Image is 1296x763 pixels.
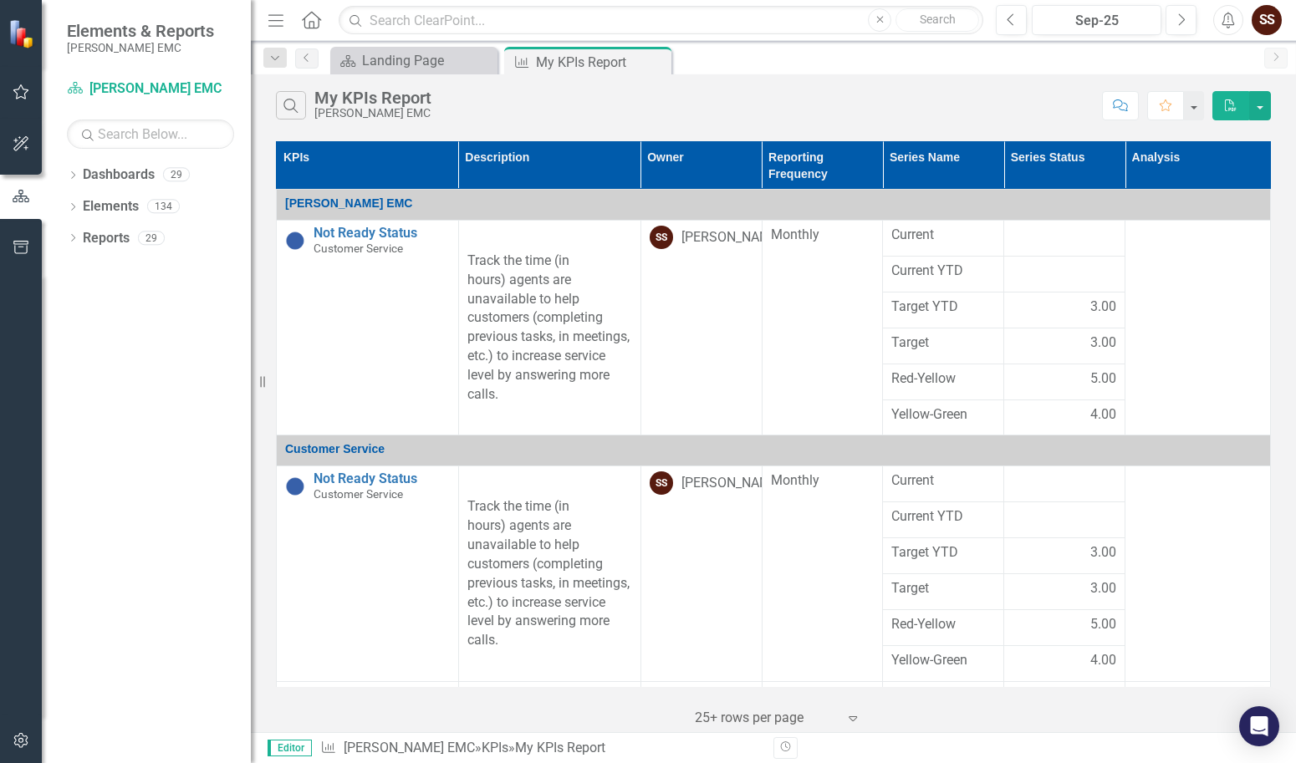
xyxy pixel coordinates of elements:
div: SS [650,226,673,249]
span: 3.00 [1090,333,1116,353]
td: Double-Click to Edit [1125,466,1271,681]
td: Double-Click to Edit [1004,328,1125,364]
div: [PERSON_NAME] [681,228,782,247]
td: Double-Click to Edit [883,221,1004,257]
td: Double-Click to Edit [883,645,1004,681]
td: Double-Click to Edit [883,610,1004,646]
p: Track the time (in hours) agents are unavailable to help customers (completing previous tasks, in... [467,494,632,654]
div: My KPIs Report [314,89,431,107]
td: Double-Click to Edit [883,399,1004,435]
span: Current [891,226,995,245]
span: Yellow-Green [891,405,995,425]
td: Double-Click to Edit [640,221,762,435]
td: Double-Click to Edit Right Click for Context Menu [277,466,459,681]
a: QA Scores [314,687,450,702]
img: No Information [285,476,305,496]
div: [PERSON_NAME] EMC [314,107,431,120]
span: Target [891,333,995,353]
td: Double-Click to Edit [1004,399,1125,435]
td: Double-Click to Edit [762,221,883,435]
span: Target YTD [891,543,995,562]
div: [PERSON_NAME] [681,474,782,493]
td: Double-Click to Edit [1004,466,1125,502]
div: Monthly [771,226,875,245]
div: My KPIs Report [515,740,605,755]
td: Double-Click to Edit [1004,645,1125,681]
span: Red-Yellow [891,369,995,389]
div: Quarterly [771,687,875,706]
span: Current [891,687,995,706]
td: Double-Click to Edit [1004,364,1125,399]
input: Search ClearPoint... [339,6,983,35]
div: 134 [147,200,180,214]
div: » » [320,739,761,758]
td: Double-Click to Edit [762,466,883,681]
span: Yellow-Green [891,651,995,670]
td: Double-Click to Edit Right Click for Context Menu [277,221,459,435]
div: 29 [138,231,165,245]
div: 29 [163,168,190,182]
button: Search [895,8,979,32]
a: Dashboards [83,165,155,185]
span: Customer Service [314,487,403,501]
span: 4.00 [1090,405,1116,425]
td: Double-Click to Edit [1004,221,1125,257]
a: [PERSON_NAME] EMC [67,79,234,99]
img: No Information [285,231,305,251]
td: Double-Click to Edit [883,574,1004,610]
span: 3.00 [1090,298,1116,317]
span: 4.00 [1090,651,1116,670]
td: Double-Click to Edit [458,221,640,435]
span: Customer Service [285,442,385,455]
img: ClearPoint Strategy [8,19,38,48]
td: Double-Click to Edit [883,364,1004,399]
span: Current YTD [891,507,995,526]
div: My KPIs Report [536,52,667,73]
div: Monthly [771,471,875,491]
span: Search [920,13,956,26]
div: SS [650,687,673,710]
span: Customer Service [314,242,403,255]
span: 5.00 [1090,369,1116,389]
span: 3.00 [1090,579,1116,598]
div: Sep-25 [1038,11,1156,31]
span: Target [891,579,995,598]
span: Elements & Reports [67,21,214,41]
span: Current YTD [891,262,995,281]
button: SS [1252,5,1282,35]
input: Search Below... [67,120,234,149]
span: Target YTD [891,298,995,317]
td: Double-Click to Edit [1004,610,1125,646]
span: 3.00 [1090,543,1116,562]
span: Red-Yellow [891,615,995,634]
span: Editor [268,740,312,756]
td: Double-Click to Edit [1004,574,1125,610]
span: [PERSON_NAME] EMC [285,196,412,210]
td: Double-Click to Edit [883,466,1004,502]
div: SS [650,471,673,495]
span: Current [891,471,995,491]
td: Double-Click to Edit [883,328,1004,364]
td: Double-Click to Edit [640,466,762,681]
small: [PERSON_NAME] EMC [67,41,214,54]
div: Open Intercom Messenger [1239,706,1279,746]
a: Not Ready Status [314,226,450,241]
a: Not Ready Status [314,471,450,486]
td: Double-Click to Edit [1004,681,1125,720]
a: [PERSON_NAME] EMC [344,740,475,755]
td: Double-Click to Edit [458,466,640,681]
td: Double-Click to Edit [1125,221,1271,435]
a: Elements [83,197,139,216]
a: Landing Page [334,50,493,71]
div: Landing Page [362,50,493,71]
a: KPIs [482,740,508,755]
span: 5.00 [1090,615,1116,634]
p: Track the time (in hours) agents are unavailable to help customers (completing previous tasks, in... [467,248,632,408]
td: Double-Click to Edit [883,681,1004,720]
button: Sep-25 [1032,5,1161,35]
a: Reports [83,229,130,248]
